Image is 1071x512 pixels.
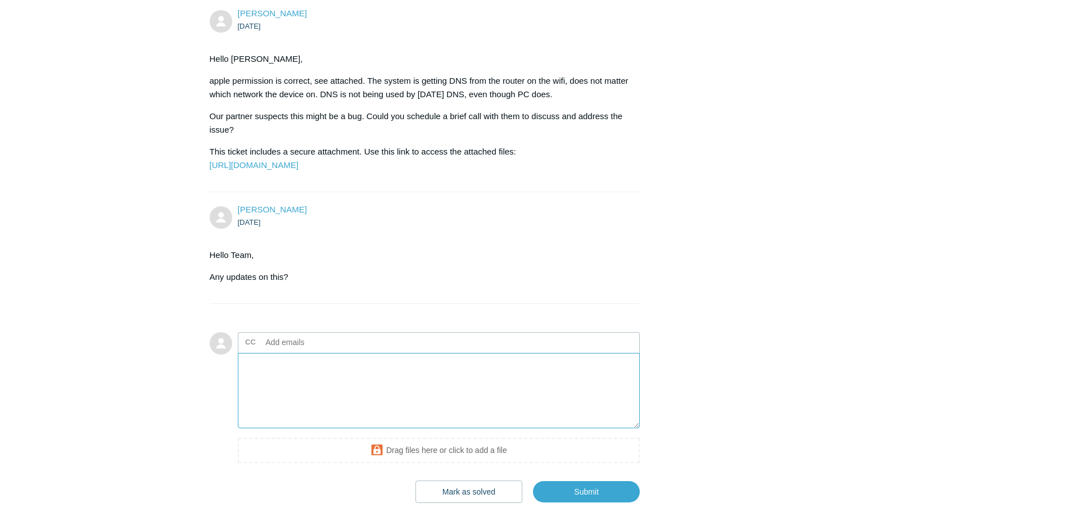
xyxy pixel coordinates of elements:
[533,481,640,502] input: Submit
[245,334,256,351] label: CC
[210,248,629,262] p: Hello Team,
[210,270,629,284] p: Any updates on this?
[238,205,307,214] span: Alisher Azimov
[210,74,629,101] p: apple permission is correct, see attached. The system is getting DNS from the router on the wifi,...
[261,334,382,351] input: Add emails
[210,160,299,170] a: [URL][DOMAIN_NAME]
[238,8,307,18] a: [PERSON_NAME]
[210,52,629,66] p: Hello [PERSON_NAME],
[415,481,522,503] button: Mark as solved
[210,110,629,137] p: Our partner suspects this might be a bug. Could you schedule a brief call with them to discuss an...
[238,353,640,429] textarea: Add your reply
[238,205,307,214] a: [PERSON_NAME]
[238,22,261,30] time: 09/07/2025, 13:26
[210,145,629,172] p: This ticket includes a secure attachment. Use this link to access the attached files:
[238,8,307,18] span: Alisher Azimov
[238,218,261,226] time: 09/09/2025, 08:27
